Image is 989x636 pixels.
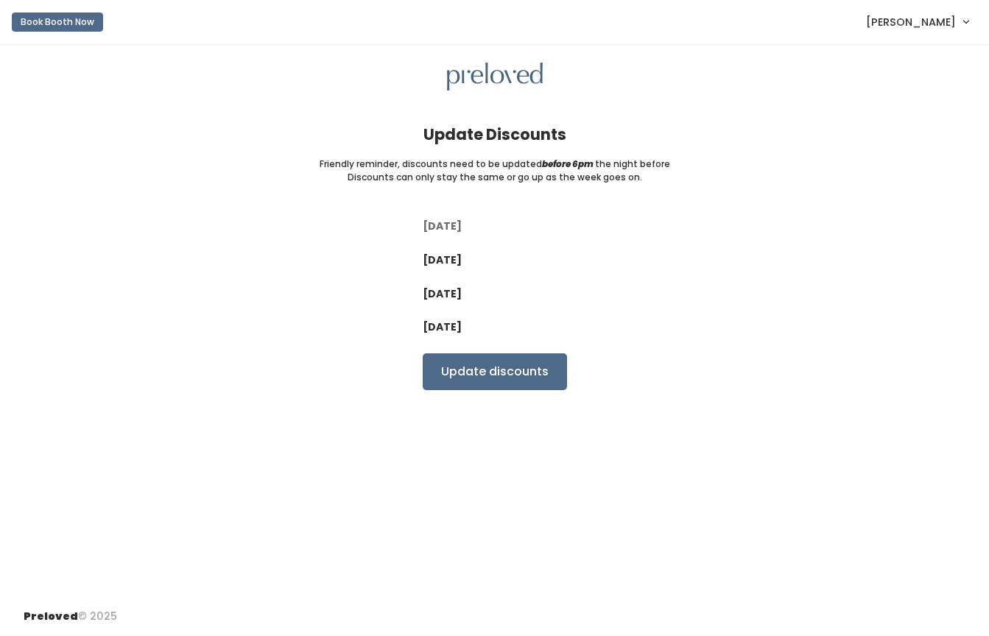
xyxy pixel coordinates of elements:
label: [DATE] [423,286,462,302]
span: [PERSON_NAME] [866,14,956,30]
button: Book Booth Now [12,13,103,32]
a: Book Booth Now [12,6,103,38]
h4: Update Discounts [423,126,566,143]
img: preloved logo [447,63,543,91]
small: Discounts can only stay the same or go up as the week goes on. [348,171,642,184]
i: before 6pm [542,158,594,170]
label: [DATE] [423,252,462,268]
label: [DATE] [423,219,462,234]
span: Preloved [24,609,78,623]
a: [PERSON_NAME] [851,6,983,38]
input: Update discounts [423,353,567,390]
small: Friendly reminder, discounts need to be updated the night before [320,158,670,171]
div: © 2025 [24,597,117,624]
label: [DATE] [423,319,462,335]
